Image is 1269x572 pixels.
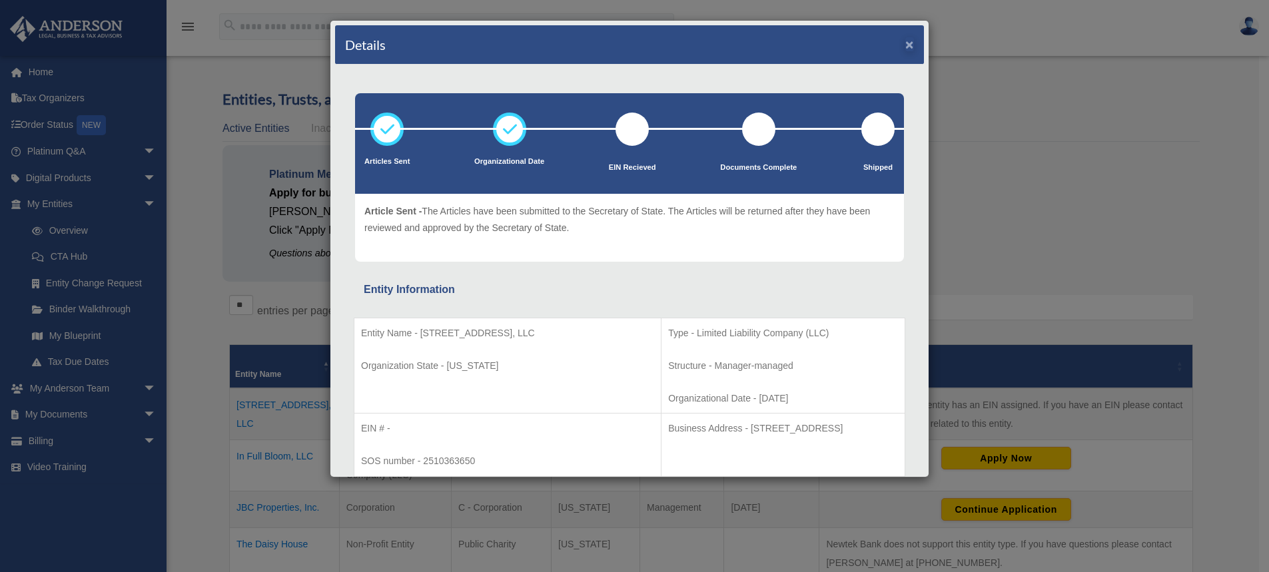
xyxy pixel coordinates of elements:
p: Entity Name - [STREET_ADDRESS], LLC [361,325,654,342]
p: Type - Limited Liability Company (LLC) [668,325,898,342]
p: SOS number - 2510363650 [361,453,654,469]
p: The Articles have been submitted to the Secretary of State. The Articles will be returned after t... [364,203,895,236]
p: Organizational Date - [DATE] [668,390,898,407]
p: Organizational Date [474,155,544,168]
h4: Details [345,35,386,54]
p: EIN Recieved [609,161,656,174]
p: EIN # - [361,420,654,437]
p: Shipped [861,161,895,174]
button: × [905,37,914,51]
div: Entity Information [364,280,895,299]
p: Articles Sent [364,155,410,168]
span: Article Sent - [364,206,422,216]
p: Structure - Manager-managed [668,358,898,374]
p: Documents Complete [720,161,797,174]
p: Organization State - [US_STATE] [361,358,654,374]
p: Business Address - [STREET_ADDRESS] [668,420,898,437]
